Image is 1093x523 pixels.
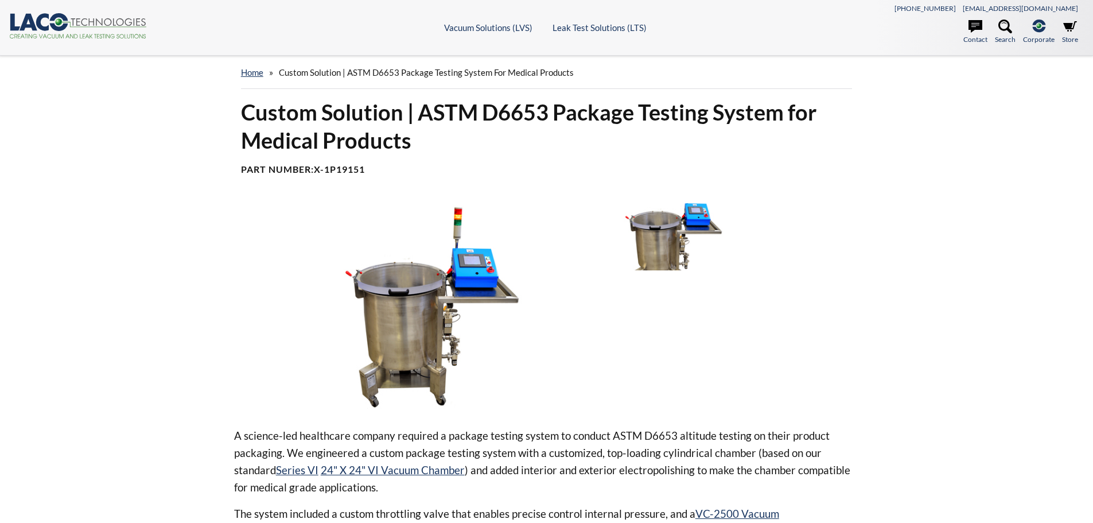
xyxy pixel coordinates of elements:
[553,22,647,33] a: Leak Test Solutions (LTS)
[321,463,465,476] a: 24" X 24" VI Vacuum Chamber
[963,20,987,45] a: Contact
[894,4,956,13] a: [PHONE_NUMBER]
[279,67,574,78] span: Custom Solution | ASTM D6653 Package Testing System for Medical Products
[234,427,859,496] p: A science-led healthcare company required a package testing system to conduct ASTM D6653 altitude...
[241,98,853,155] h1: Custom Solution | ASTM D6653 Package Testing System for Medical Products
[234,203,600,409] img: Full view of Cylindrical Package Testing System for Medical Products
[241,67,263,78] a: home
[444,22,532,33] a: Vacuum Solutions (LVS)
[241,56,853,89] div: »
[241,164,853,176] h4: Part Number:
[609,203,728,270] img: Close-up of Cylindrical Package Testing System for Medical Products
[963,4,1078,13] a: [EMAIL_ADDRESS][DOMAIN_NAME]
[1062,20,1078,45] a: Store
[276,463,318,476] a: Series VI
[995,20,1016,45] a: Search
[1023,34,1055,45] span: Corporate
[314,164,365,175] b: X-1P19151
